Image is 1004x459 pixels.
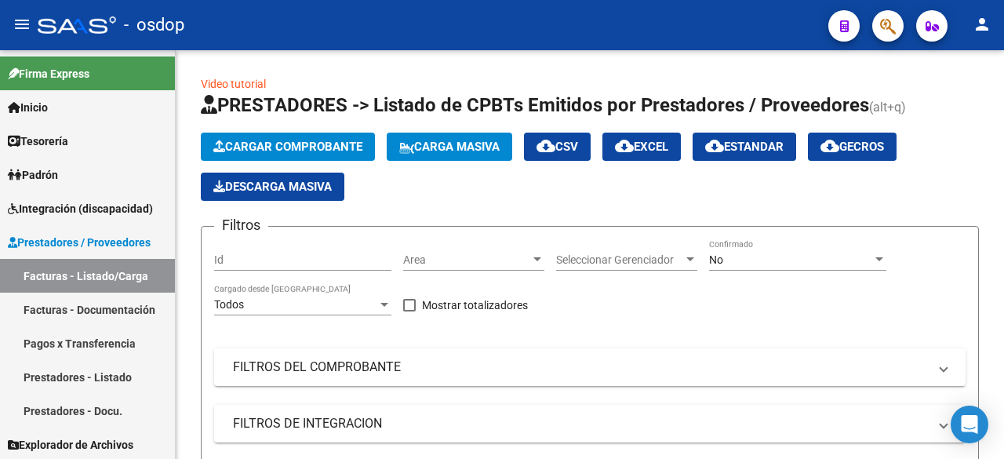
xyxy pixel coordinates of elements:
[537,140,578,154] span: CSV
[537,137,555,155] mat-icon: cloud_download
[214,214,268,236] h3: Filtros
[387,133,512,161] button: Carga Masiva
[8,436,133,454] span: Explorador de Archivos
[709,253,723,266] span: No
[213,180,332,194] span: Descarga Masiva
[973,15,991,34] mat-icon: person
[213,140,362,154] span: Cargar Comprobante
[820,140,884,154] span: Gecros
[693,133,796,161] button: Estandar
[8,65,89,82] span: Firma Express
[13,15,31,34] mat-icon: menu
[124,8,184,42] span: - osdop
[201,94,869,116] span: PRESTADORES -> Listado de CPBTs Emitidos por Prestadores / Proveedores
[808,133,897,161] button: Gecros
[556,253,683,267] span: Seleccionar Gerenciador
[201,173,344,201] button: Descarga Masiva
[403,253,530,267] span: Area
[820,137,839,155] mat-icon: cloud_download
[214,348,966,386] mat-expansion-panel-header: FILTROS DEL COMPROBANTE
[422,296,528,315] span: Mostrar totalizadores
[8,99,48,116] span: Inicio
[8,234,151,251] span: Prestadores / Proveedores
[705,137,724,155] mat-icon: cloud_download
[201,173,344,201] app-download-masive: Descarga masiva de comprobantes (adjuntos)
[214,298,244,311] span: Todos
[233,415,928,432] mat-panel-title: FILTROS DE INTEGRACION
[705,140,784,154] span: Estandar
[201,78,266,90] a: Video tutorial
[233,359,928,376] mat-panel-title: FILTROS DEL COMPROBANTE
[524,133,591,161] button: CSV
[951,406,988,443] div: Open Intercom Messenger
[869,100,906,115] span: (alt+q)
[8,200,153,217] span: Integración (discapacidad)
[214,405,966,443] mat-expansion-panel-header: FILTROS DE INTEGRACION
[615,137,634,155] mat-icon: cloud_download
[615,140,668,154] span: EXCEL
[201,133,375,161] button: Cargar Comprobante
[8,166,58,184] span: Padrón
[8,133,68,150] span: Tesorería
[602,133,681,161] button: EXCEL
[399,140,500,154] span: Carga Masiva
